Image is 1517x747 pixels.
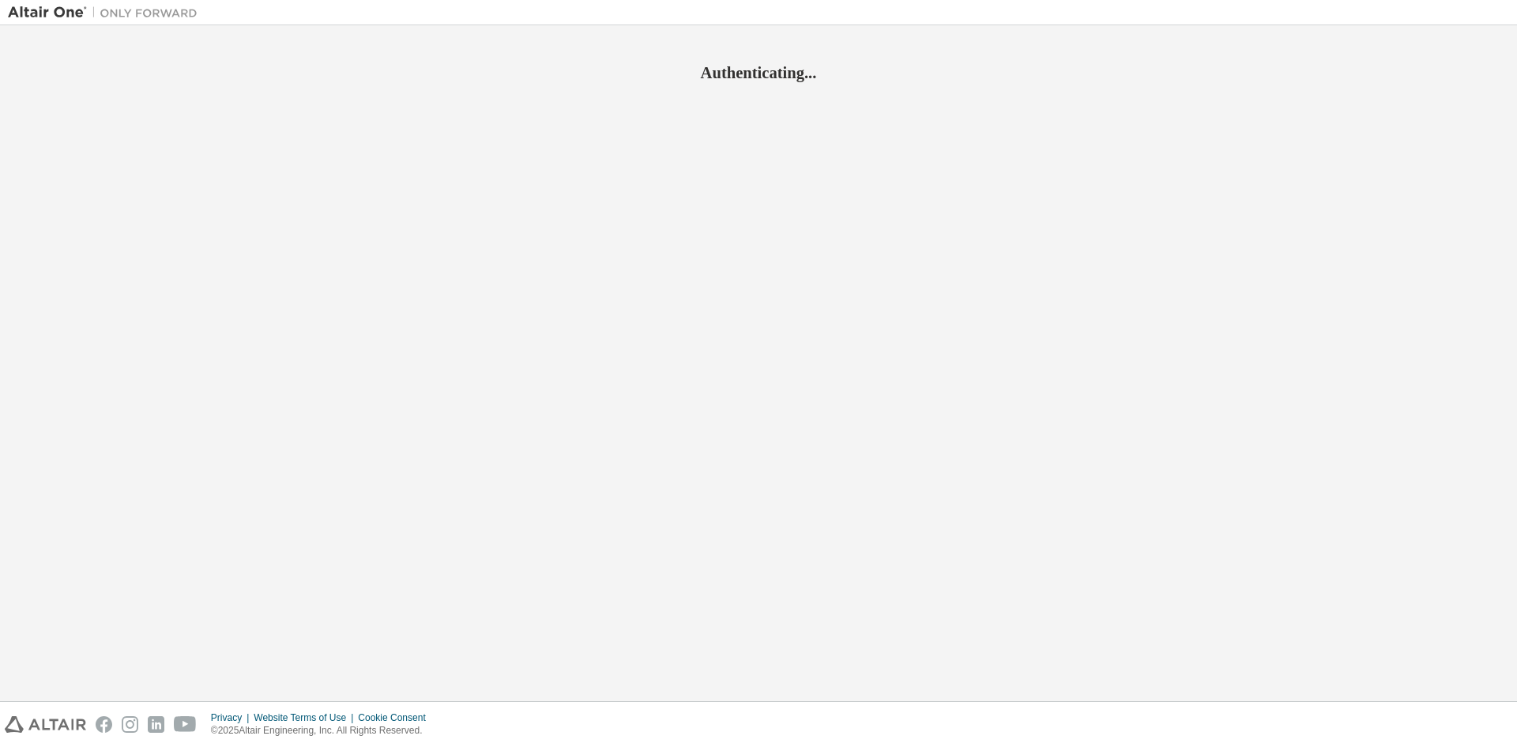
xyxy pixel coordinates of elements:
[254,711,358,724] div: Website Terms of Use
[148,716,164,733] img: linkedin.svg
[211,711,254,724] div: Privacy
[96,716,112,733] img: facebook.svg
[358,711,435,724] div: Cookie Consent
[8,5,205,21] img: Altair One
[8,62,1509,83] h2: Authenticating...
[174,716,197,733] img: youtube.svg
[122,716,138,733] img: instagram.svg
[5,716,86,733] img: altair_logo.svg
[211,724,435,738] p: © 2025 Altair Engineering, Inc. All Rights Reserved.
